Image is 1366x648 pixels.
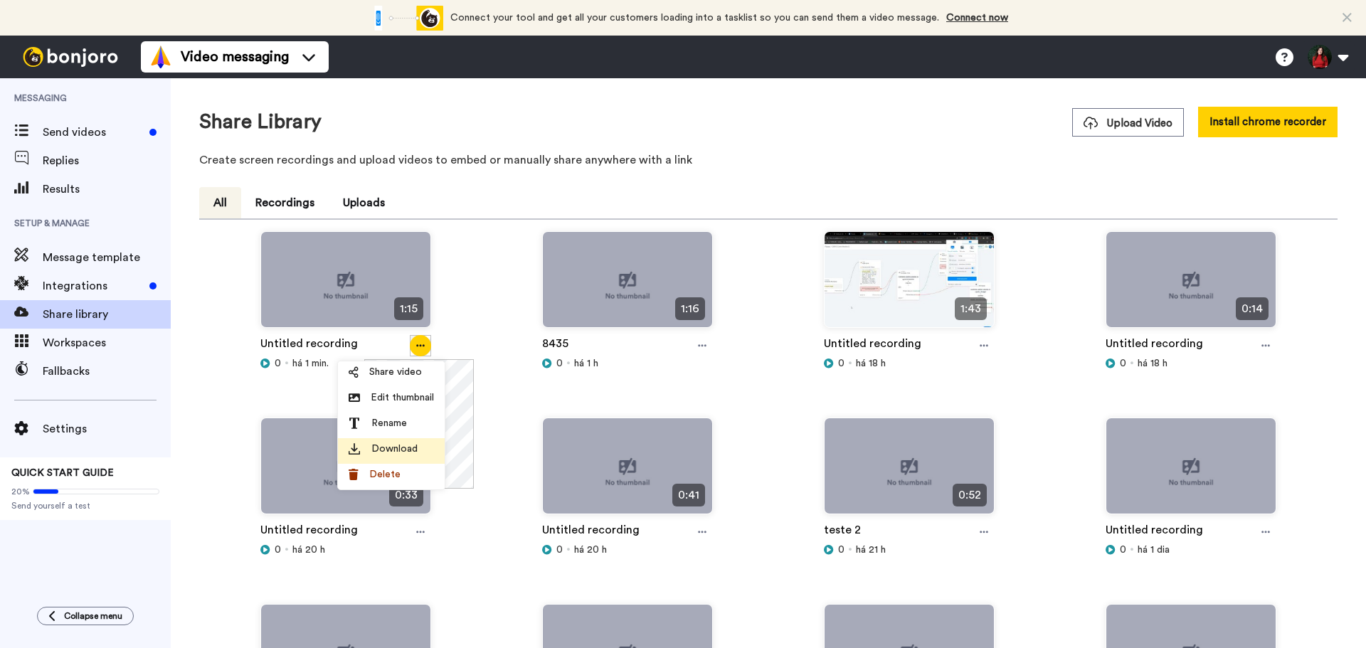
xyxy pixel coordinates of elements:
[43,334,171,351] span: Workspaces
[1198,107,1338,137] button: Install chrome recorder
[1106,543,1276,557] div: há 1 dia
[241,187,329,218] button: Recordings
[556,356,563,371] span: 0
[824,521,861,543] a: teste 2
[556,543,563,557] span: 0
[450,13,939,23] span: Connect your tool and get all your customers loading into a tasklist so you can send them a video...
[43,277,144,294] span: Integrations
[1106,335,1203,356] a: Untitled recording
[1106,418,1276,526] img: no-thumbnail.jpg
[369,365,422,379] span: Share video
[542,521,640,543] a: Untitled recording
[542,335,568,356] a: 8435
[260,521,358,543] a: Untitled recording
[394,297,423,320] span: 1:15
[199,187,241,218] button: All
[543,232,712,339] img: no-thumbnail.jpg
[329,187,399,218] button: Uploads
[675,297,705,320] span: 1:16
[1236,297,1269,320] span: 0:14
[672,484,705,506] span: 0:41
[542,543,713,557] div: há 20 h
[838,543,845,557] span: 0
[43,363,171,380] span: Fallbacks
[1120,543,1126,557] span: 0
[275,543,281,557] span: 0
[1106,521,1203,543] a: Untitled recording
[824,335,921,356] a: Untitled recording
[43,181,171,198] span: Results
[1106,232,1276,339] img: no-thumbnail.jpg
[260,543,431,557] div: há 20 h
[1084,116,1172,131] span: Upload Video
[275,356,281,371] span: 0
[1072,108,1184,137] button: Upload Video
[43,152,171,169] span: Replies
[199,152,1338,169] p: Create screen recordings and upload videos to embed or manually share anywhere with a link
[955,297,987,320] span: 1:43
[181,47,289,67] span: Video messaging
[37,607,134,625] button: Collapse menu
[838,356,845,371] span: 0
[11,468,114,478] span: QUICK START GUIDE
[825,232,994,339] img: dd1a6086-e00c-4ba5-84e1-d9ea6e621437_thumbnail_source_1757963109.jpg
[43,420,171,437] span: Settings
[369,467,401,482] span: Delete
[825,418,994,526] img: no-thumbnail.jpg
[371,416,407,430] span: Rename
[149,46,172,68] img: vm-color.svg
[199,111,322,133] h1: Share Library
[11,500,159,511] span: Send yourself a test
[43,124,144,141] span: Send videos
[261,232,430,339] img: no-thumbnail.jpg
[542,356,713,371] div: há 1 h
[1120,356,1126,371] span: 0
[64,610,122,622] span: Collapse menu
[1106,356,1276,371] div: há 18 h
[824,356,995,371] div: há 18 h
[260,356,431,371] div: há 1 min.
[371,442,418,456] span: Download
[260,335,358,356] a: Untitled recording
[543,418,712,526] img: no-thumbnail.jpg
[946,13,1008,23] a: Connect now
[824,543,995,557] div: há 21 h
[43,306,171,323] span: Share library
[17,47,124,67] img: bj-logo-header-white.svg
[365,6,443,31] div: animation
[43,249,171,266] span: Message template
[389,484,423,506] span: 0:33
[953,484,987,506] span: 0:52
[261,418,430,526] img: no-thumbnail.jpg
[371,391,434,405] span: Edit thumbnail
[11,486,30,497] span: 20%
